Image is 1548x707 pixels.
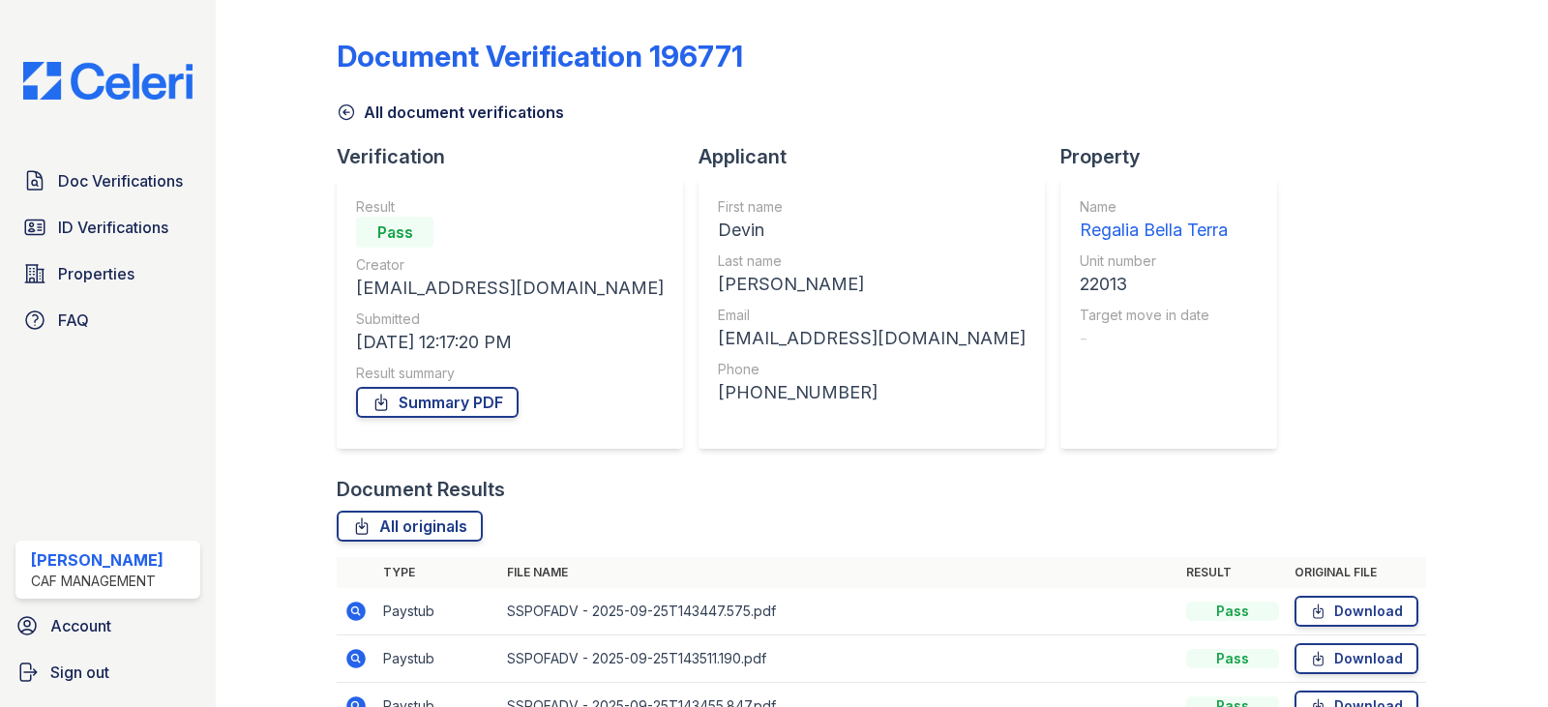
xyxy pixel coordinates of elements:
[1080,197,1228,217] div: Name
[58,216,168,239] span: ID Verifications
[1295,643,1418,674] a: Download
[1186,649,1279,668] div: Pass
[8,606,208,645] a: Account
[337,476,505,503] div: Document Results
[1295,596,1418,627] a: Download
[356,217,433,248] div: Pass
[356,255,664,275] div: Creator
[356,364,664,383] div: Result summary
[15,162,200,200] a: Doc Verifications
[356,197,664,217] div: Result
[699,143,1060,170] div: Applicant
[718,325,1026,352] div: [EMAIL_ADDRESS][DOMAIN_NAME]
[356,387,519,418] a: Summary PDF
[1080,251,1228,271] div: Unit number
[1080,271,1228,298] div: 22013
[15,254,200,293] a: Properties
[499,635,1178,683] td: SSPOFADV - 2025-09-25T143511.190.pdf
[718,251,1026,271] div: Last name
[1186,602,1279,621] div: Pass
[31,548,164,572] div: [PERSON_NAME]
[1060,143,1293,170] div: Property
[718,271,1026,298] div: [PERSON_NAME]
[8,62,208,100] img: CE_Logo_Blue-a8612792a0a2168367f1c8372b55b34899dd931a85d93a1a3d3e32e68fde9ad4.png
[718,379,1026,406] div: [PHONE_NUMBER]
[1287,557,1426,588] th: Original file
[375,588,499,635] td: Paystub
[337,511,483,542] a: All originals
[58,262,134,285] span: Properties
[337,39,743,74] div: Document Verification 196771
[50,661,109,684] span: Sign out
[718,306,1026,325] div: Email
[50,614,111,637] span: Account
[718,197,1026,217] div: First name
[718,217,1026,244] div: Devin
[58,309,89,332] span: FAQ
[356,275,664,302] div: [EMAIL_ADDRESS][DOMAIN_NAME]
[375,635,499,683] td: Paystub
[1178,557,1287,588] th: Result
[375,557,499,588] th: Type
[1080,217,1228,244] div: Regalia Bella Terra
[356,309,664,329] div: Submitted
[499,557,1178,588] th: File name
[1080,197,1228,244] a: Name Regalia Bella Terra
[499,588,1178,635] td: SSPOFADV - 2025-09-25T143447.575.pdf
[718,360,1026,379] div: Phone
[356,329,664,356] div: [DATE] 12:17:20 PM
[1080,306,1228,325] div: Target move in date
[31,572,164,591] div: CAF Management
[58,169,183,192] span: Doc Verifications
[1080,325,1228,352] div: -
[8,653,208,692] a: Sign out
[337,143,699,170] div: Verification
[15,208,200,247] a: ID Verifications
[15,301,200,339] a: FAQ
[337,101,564,124] a: All document verifications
